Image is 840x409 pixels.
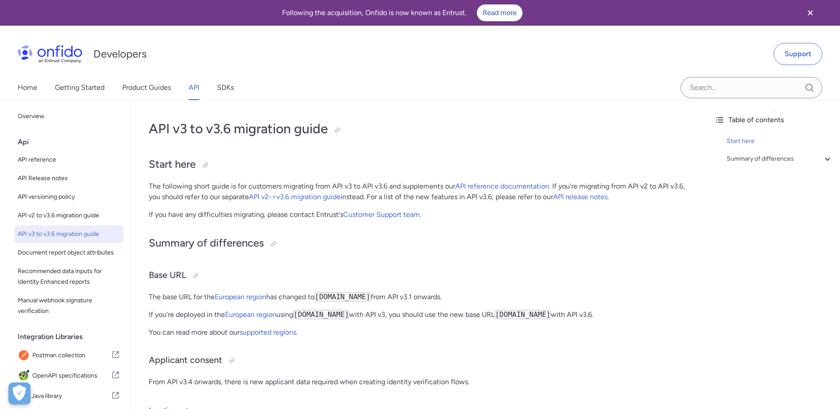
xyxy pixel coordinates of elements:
a: API [189,75,199,100]
a: Manual webhook signature verification [14,292,124,320]
a: IconPostman collectionPostman collection [14,346,124,365]
a: Summary of differences [727,154,833,164]
a: Product Guides [122,75,171,100]
span: API reference [18,154,120,165]
img: IconPostman collection [18,349,32,362]
span: Recommended data inputs for Identity Enhanced reports [18,266,120,287]
a: Getting Started [55,75,105,100]
a: Support [774,43,822,65]
h2: Start here [149,157,689,172]
button: Close banner [794,2,827,24]
a: API reference documentation [455,182,549,190]
div: Table of contents [714,115,833,125]
h1: API v3 to v3.6 migration guide [149,120,689,138]
p: If you have any difficulties migrating, please contact Entrust's . [149,209,689,220]
a: IconOpenAPI specificationsOpenAPI specifications [14,366,124,386]
code: [DOMAIN_NAME] [293,310,349,319]
code: [DOMAIN_NAME] [314,292,371,301]
img: Onfido Logo [18,45,82,63]
code: [DOMAIN_NAME] [495,310,551,319]
a: API v3 to v3.6 migration guide [14,225,124,243]
a: Start here [727,136,833,147]
p: The base URL for the has changed to from API v3.1 onwards. [149,292,689,302]
h3: Base URL [149,269,689,283]
a: Customer Support team [343,210,420,219]
a: supported regions [240,328,296,336]
a: IconJava libraryJava library [14,386,124,406]
span: API versioning policy [18,192,120,202]
a: API versioning policy [14,188,124,206]
a: API reference [14,151,124,169]
a: SDKs [217,75,234,100]
a: API release notes [553,193,608,201]
div: Api [18,133,127,151]
button: Open Preferences [8,382,31,405]
span: Document report object attributes [18,247,120,258]
h3: Applicant consent [149,354,689,368]
div: Following the acquisition, Onfido is now known as Entrust. [11,4,794,21]
h1: Developers [93,47,147,61]
p: If you're deployed in the using with API v3, you should use the new base URL with API v3.6. [149,309,689,320]
p: From API v3.4 onwards, there is new applicant data required when creating identity verification f... [149,377,689,387]
span: API Release notes [18,173,120,184]
a: European region [215,293,266,301]
span: Overview [18,111,120,122]
span: API v2 to v3.6 migration guide [18,210,120,221]
p: You can read more about our . [149,327,689,338]
a: Document report object attributes [14,244,124,262]
a: API v2->v3.6 migration guide [249,193,341,201]
svg: Close banner [805,8,816,18]
a: Read more [477,4,523,21]
span: Manual webhook signature verification [18,295,120,316]
h2: Summary of differences [149,236,689,251]
input: Onfido search input field [681,77,822,98]
a: European region [225,310,276,319]
a: Recommended data inputs for Identity Enhanced reports [14,262,124,291]
a: Home [18,75,37,100]
a: API v2 to v3.6 migration guide [14,207,124,224]
span: Postman collection [32,349,111,362]
a: Overview [14,108,124,125]
span: Java library [31,390,111,402]
a: API Release notes [14,170,124,187]
div: Integration Libraries [18,328,127,346]
span: API v3 to v3.6 migration guide [18,229,120,239]
img: IconOpenAPI specifications [18,370,32,382]
div: Cookie Preferences [8,382,31,405]
span: OpenAPI specifications [32,370,111,382]
p: The following short guide is for customers migrating from API v3 to API v3.6 and supplements our ... [149,181,689,202]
